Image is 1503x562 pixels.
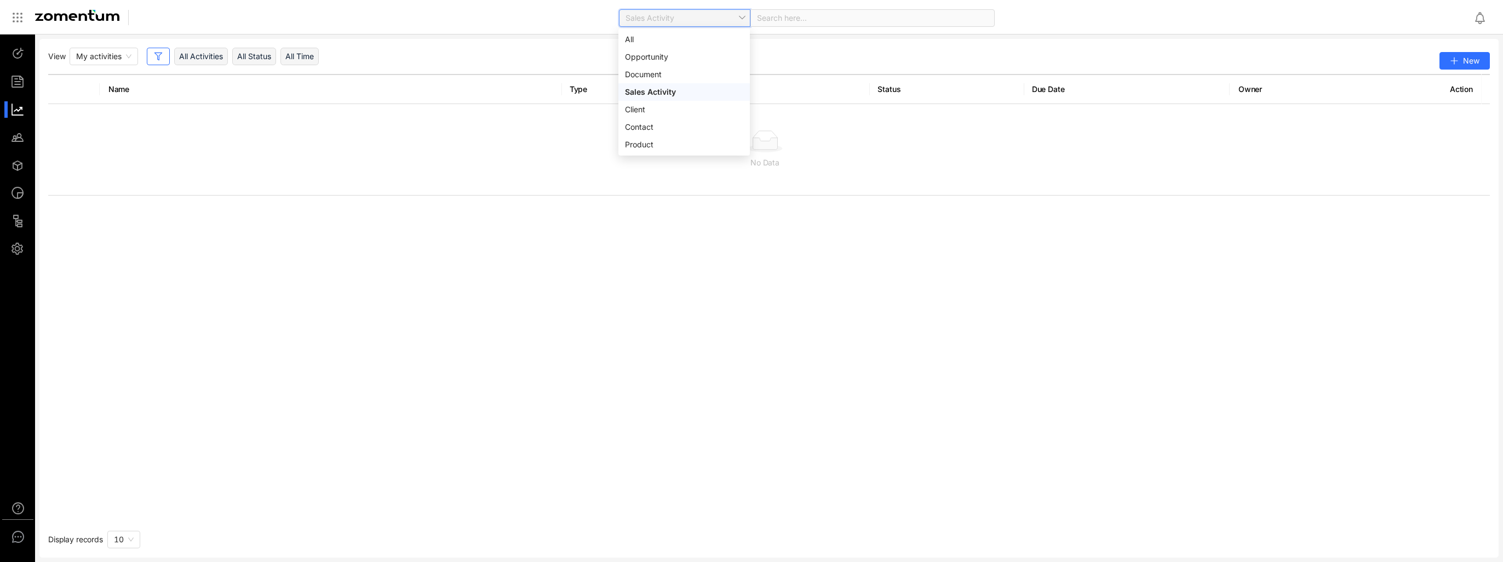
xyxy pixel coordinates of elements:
span: My activities [76,48,131,65]
span: Sales Activity [626,10,744,26]
div: Product [618,136,750,153]
span: New [1463,55,1479,66]
th: Action [1427,74,1482,104]
span: Priority [724,84,856,95]
span: View [48,51,65,62]
div: Document [618,66,750,83]
div: Sales Activity [618,83,750,101]
div: All Status [232,48,276,65]
div: All [618,31,750,48]
div: Opportunity [625,51,743,63]
div: Client [618,101,750,118]
div: Client [625,104,743,116]
div: Sales Activity [625,86,743,98]
span: Type [570,84,702,95]
div: Notifications [1473,5,1495,30]
th: Name [100,74,562,104]
div: No Data [57,157,1473,169]
div: All Activities [174,48,228,65]
span: Status [877,84,1010,95]
div: All Time [280,48,319,65]
div: Document [625,68,743,81]
div: Contact [625,121,743,133]
span: 10 [114,535,124,544]
th: Owner [1230,74,1435,104]
div: All [625,33,743,45]
div: Opportunity [618,48,750,66]
div: Contact [618,118,750,136]
span: Display records [48,535,103,544]
img: Zomentum Logo [35,10,119,21]
span: Due Date [1032,84,1216,95]
div: Product [625,139,743,151]
button: New [1439,52,1490,70]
